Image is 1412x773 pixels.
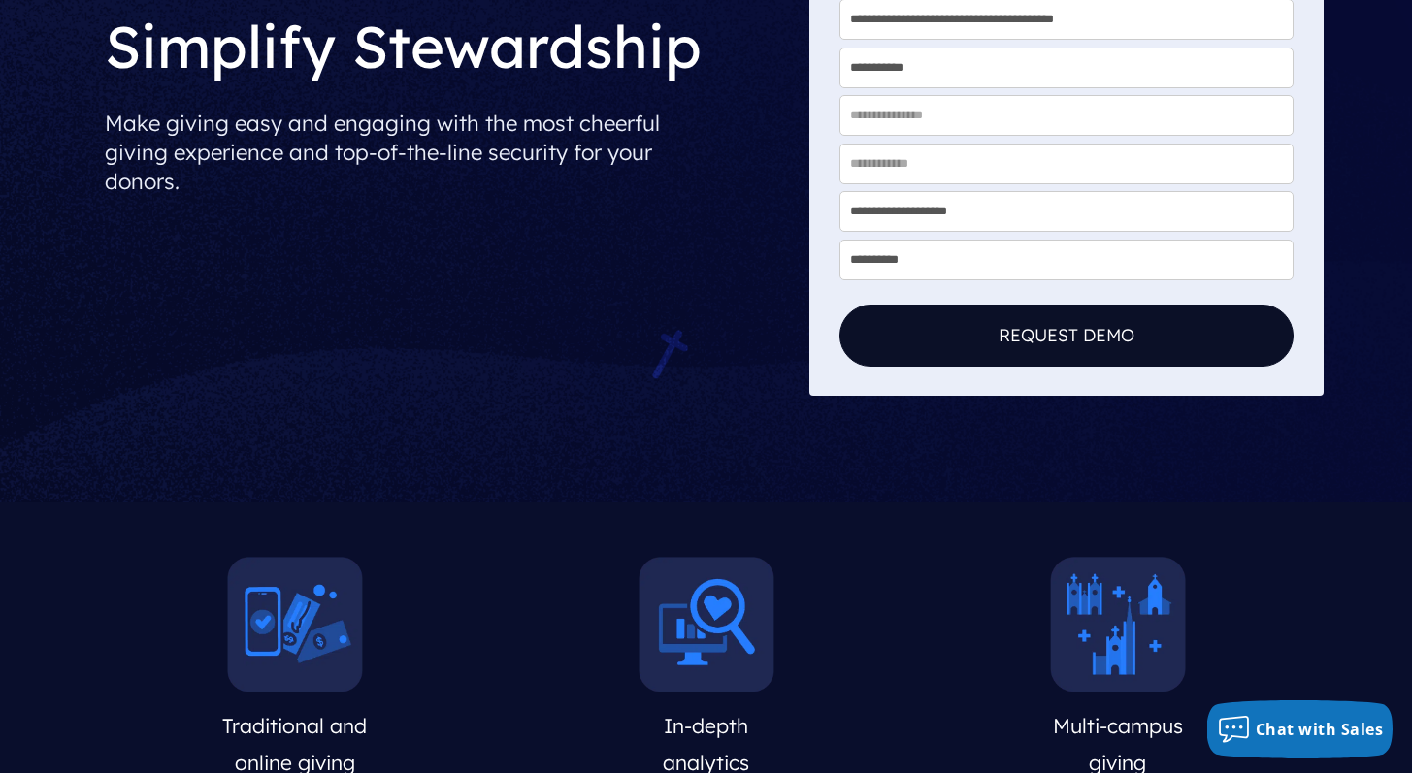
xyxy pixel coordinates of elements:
[1256,719,1384,740] span: Chat with Sales
[105,101,794,204] p: Make giving easy and engaging with the most cheerful giving experience and top-of-the-line securi...
[1207,700,1394,758] button: Chat with Sales
[839,305,1294,367] button: Request Demo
